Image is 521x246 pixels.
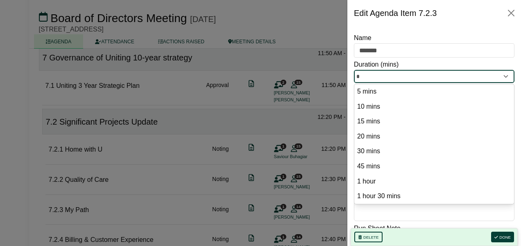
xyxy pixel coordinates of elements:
[354,84,514,99] li: 5
[354,232,383,242] button: Delete
[356,131,512,142] option: 20 mins
[354,99,514,114] li: 10
[356,116,512,127] option: 15 mins
[354,33,371,43] label: Name
[354,129,514,144] li: 20
[354,189,514,204] li: 90
[356,176,512,187] option: 1 hour
[354,114,514,129] li: 15
[356,161,512,172] option: 45 mins
[356,101,512,112] option: 10 mins
[354,144,514,159] li: 30
[356,86,512,97] option: 5 mins
[354,174,514,189] li: 60
[505,7,518,20] button: Close
[354,7,437,20] div: Edit Agenda Item 7.2.3
[356,146,512,157] option: 30 mins
[356,191,512,202] option: 1 hour 30 mins
[354,159,514,174] li: 45
[491,232,514,242] button: Done
[354,223,401,234] label: Run Sheet Note
[354,59,399,70] label: Duration (mins)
